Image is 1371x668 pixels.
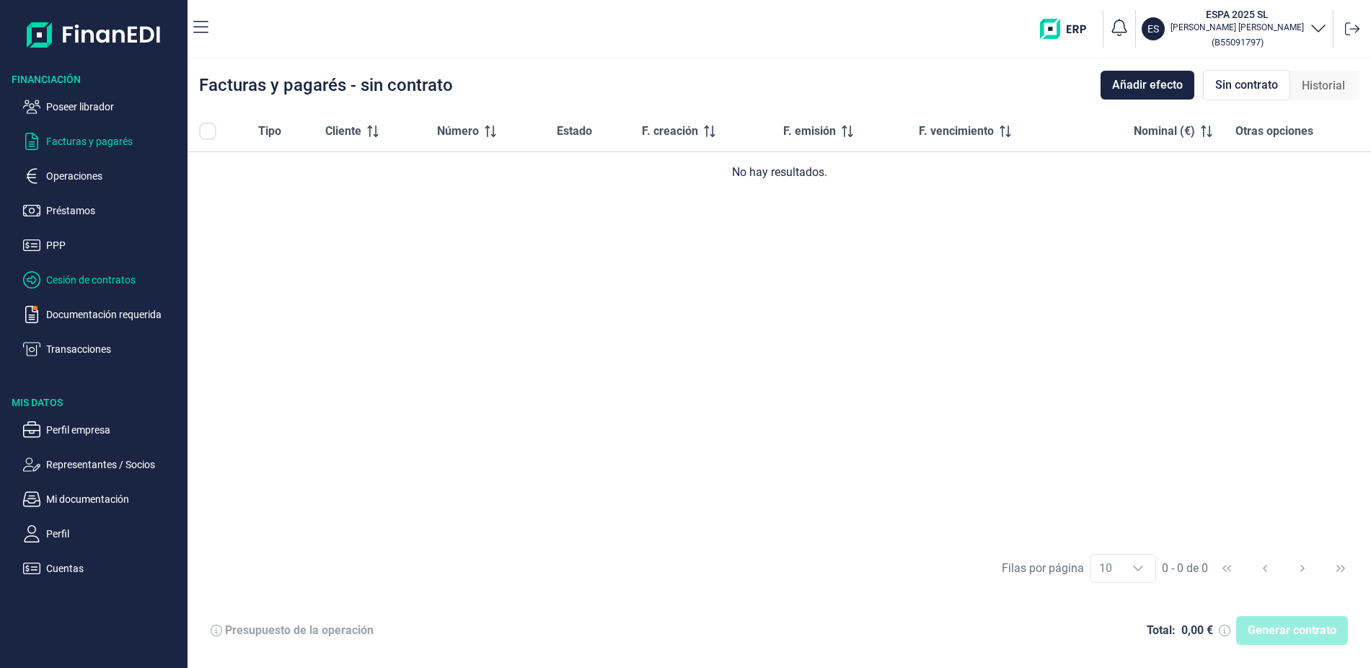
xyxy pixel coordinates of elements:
[325,123,361,140] span: Cliente
[199,164,1359,181] div: No hay resultados.
[23,340,182,358] button: Transacciones
[46,202,182,219] p: Préstamos
[1121,555,1155,582] div: Choose
[199,76,453,94] div: Facturas y pagarés - sin contrato
[1147,22,1159,36] p: ES
[46,456,182,473] p: Representantes / Socios
[23,271,182,289] button: Cesión de contratos
[919,123,994,140] span: F. vencimiento
[1323,551,1358,586] button: Last Page
[1112,76,1183,94] span: Añadir efecto
[557,123,592,140] span: Estado
[1215,76,1278,94] span: Sin contrato
[1203,70,1290,100] div: Sin contrato
[437,123,479,140] span: Número
[23,525,182,542] button: Perfil
[1142,7,1327,50] button: ESESPA 2025 SL[PERSON_NAME] [PERSON_NAME](B55091797)
[1212,37,1264,48] small: Copiar cif
[1002,560,1084,577] div: Filas por página
[1171,22,1304,33] p: [PERSON_NAME] [PERSON_NAME]
[1040,19,1097,39] img: erp
[23,202,182,219] button: Préstamos
[225,623,374,638] div: Presupuesto de la operación
[23,306,182,323] button: Documentación requerida
[1171,7,1304,22] h3: ESPA 2025 SL
[258,123,281,140] span: Tipo
[46,340,182,358] p: Transacciones
[46,237,182,254] p: PPP
[23,98,182,115] button: Poseer librador
[46,98,182,115] p: Poseer librador
[1290,71,1357,100] div: Historial
[1209,551,1244,586] button: First Page
[46,271,182,289] p: Cesión de contratos
[199,123,216,140] div: All items unselected
[642,123,698,140] span: F. creación
[1162,563,1208,574] span: 0 - 0 de 0
[23,167,182,185] button: Operaciones
[23,421,182,439] button: Perfil empresa
[783,123,836,140] span: F. emisión
[23,133,182,150] button: Facturas y pagarés
[1248,551,1282,586] button: Previous Page
[46,525,182,542] p: Perfil
[46,421,182,439] p: Perfil empresa
[1147,623,1176,638] div: Total:
[46,491,182,508] p: Mi documentación
[23,237,182,254] button: PPP
[23,491,182,508] button: Mi documentación
[23,560,182,577] button: Cuentas
[1134,123,1195,140] span: Nominal (€)
[46,133,182,150] p: Facturas y pagarés
[1302,77,1345,95] span: Historial
[1181,623,1213,638] div: 0,00 €
[46,560,182,577] p: Cuentas
[46,306,182,323] p: Documentación requerida
[1235,123,1313,140] span: Otras opciones
[27,12,162,58] img: Logo de aplicación
[23,456,182,473] button: Representantes / Socios
[1101,71,1194,100] button: Añadir efecto
[1285,551,1320,586] button: Next Page
[46,167,182,185] p: Operaciones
